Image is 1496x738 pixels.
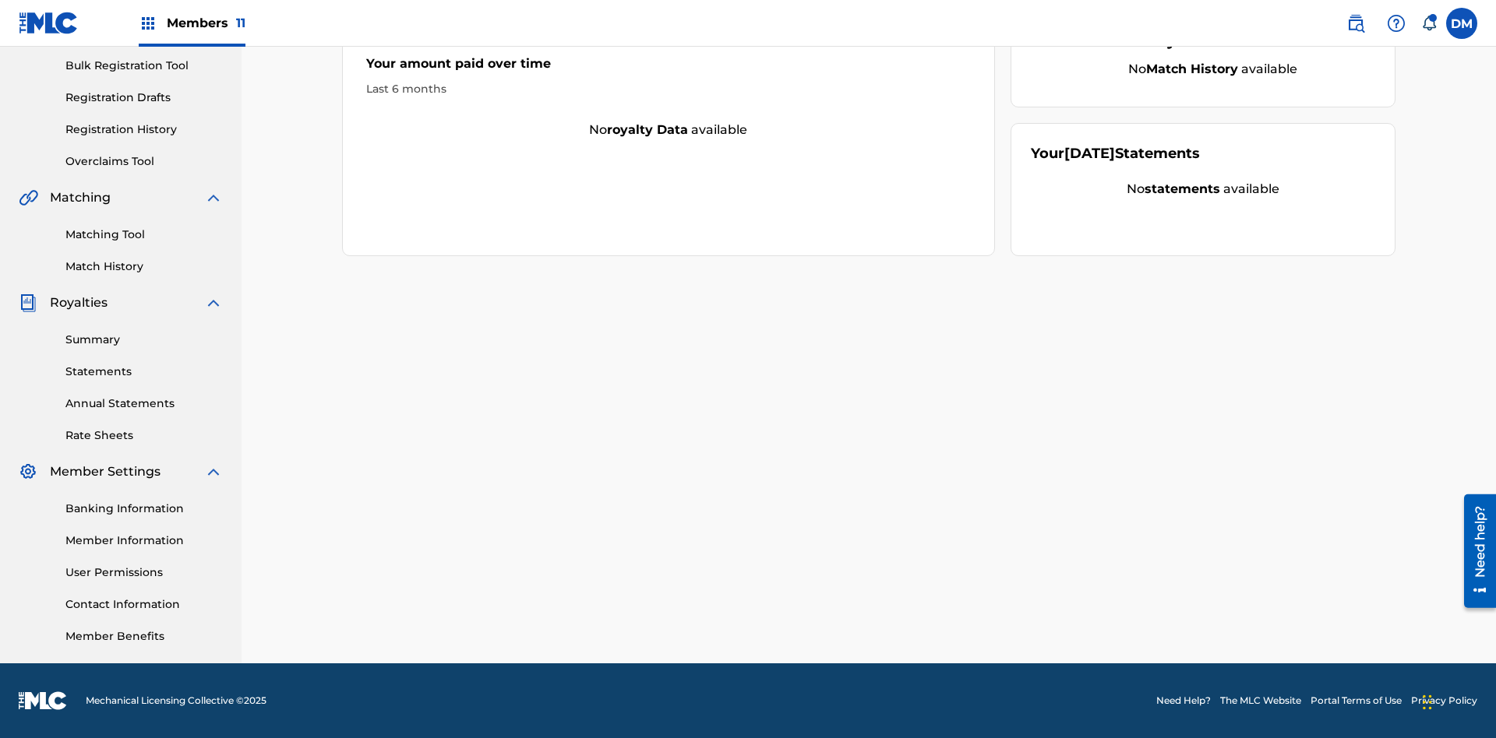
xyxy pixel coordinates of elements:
iframe: Resource Center [1452,488,1496,616]
strong: royalty data [607,122,688,137]
img: expand [204,462,223,481]
a: Matching Tool [65,227,223,243]
a: Statements [65,364,223,380]
div: No available [1031,180,1376,199]
img: logo [19,691,67,710]
span: [DATE] [1064,145,1115,162]
div: No available [343,121,994,139]
a: Registration Drafts [65,90,223,106]
img: expand [204,188,223,207]
div: No available [1050,60,1376,79]
a: Contact Information [65,596,223,613]
div: Notifications [1421,16,1437,31]
a: Match History [65,258,223,275]
span: Mechanical Licensing Collective © 2025 [86,694,266,708]
a: Public Search [1340,8,1371,39]
iframe: Chat Widget [1418,663,1496,738]
a: Privacy Policy [1411,694,1477,708]
span: Members [167,14,245,32]
span: 11 [236,16,245,30]
a: Registration History [65,121,223,138]
img: Matching [19,188,38,207]
div: Drag [1423,679,1432,726]
a: Summary [65,332,223,348]
a: User Permissions [65,564,223,581]
span: Royalties [50,293,108,312]
img: Member Settings [19,462,37,481]
a: Rate Sheets [65,427,223,444]
div: Last 6 months [366,81,971,97]
a: Bulk Registration Tool [65,58,223,74]
a: Annual Statements [65,395,223,412]
a: Member Benefits [65,628,223,645]
a: Overclaims Tool [65,153,223,170]
strong: statements [1145,181,1220,196]
span: Matching [50,188,111,207]
img: Royalties [19,293,37,312]
div: User Menu [1446,8,1477,39]
a: Need Help? [1156,694,1211,708]
img: search [1346,14,1365,33]
div: Your amount paid over time [366,54,971,81]
a: The MLC Website [1220,694,1301,708]
img: help [1387,14,1406,33]
div: Help [1381,8,1412,39]
a: Banking Information [65,501,223,517]
img: Top Rightsholders [139,14,157,33]
div: Your Statements [1031,143,1200,164]
a: Portal Terms of Use [1311,694,1402,708]
img: expand [204,293,223,312]
a: Member Information [65,532,223,549]
strong: Match History [1146,61,1238,76]
img: MLC Logo [19,12,79,34]
span: Member Settings [50,462,161,481]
